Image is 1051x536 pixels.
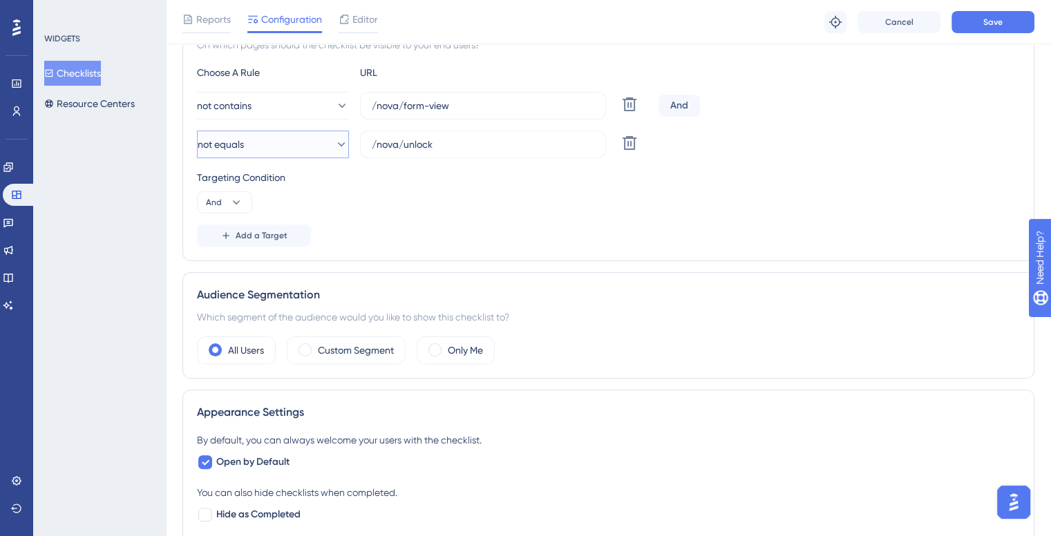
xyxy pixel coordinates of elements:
[197,191,252,213] button: And
[197,432,1020,448] div: By default, you can always welcome your users with the checklist.
[216,506,301,523] span: Hide as Completed
[196,11,231,28] span: Reports
[198,136,244,153] span: not equals
[197,484,1020,501] div: You can also hide checklists when completed.
[44,61,101,86] button: Checklists
[197,224,311,247] button: Add a Target
[197,404,1020,421] div: Appearance Settings
[993,481,1034,523] iframe: UserGuiding AI Assistant Launcher
[197,309,1020,325] div: Which segment of the audience would you like to show this checklist to?
[197,37,1020,53] div: On which pages should the checklist be visible to your end users?
[951,11,1034,33] button: Save
[236,230,287,241] span: Add a Target
[197,92,349,119] button: not contains
[360,64,512,81] div: URL
[885,17,913,28] span: Cancel
[228,342,264,358] label: All Users
[983,17,1003,28] span: Save
[352,11,378,28] span: Editor
[44,91,135,116] button: Resource Centers
[261,11,322,28] span: Configuration
[197,64,349,81] div: Choose A Rule
[32,3,86,20] span: Need Help?
[197,97,252,114] span: not contains
[858,11,940,33] button: Cancel
[372,98,594,113] input: yourwebsite.com/path
[197,131,349,158] button: not equals
[318,342,394,358] label: Custom Segment
[206,197,222,208] span: And
[216,454,290,470] span: Open by Default
[659,95,700,117] div: And
[197,287,1020,303] div: Audience Segmentation
[372,137,594,152] input: yourwebsite.com/path
[448,342,483,358] label: Only Me
[44,33,80,44] div: WIDGETS
[197,169,1020,186] div: Targeting Condition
